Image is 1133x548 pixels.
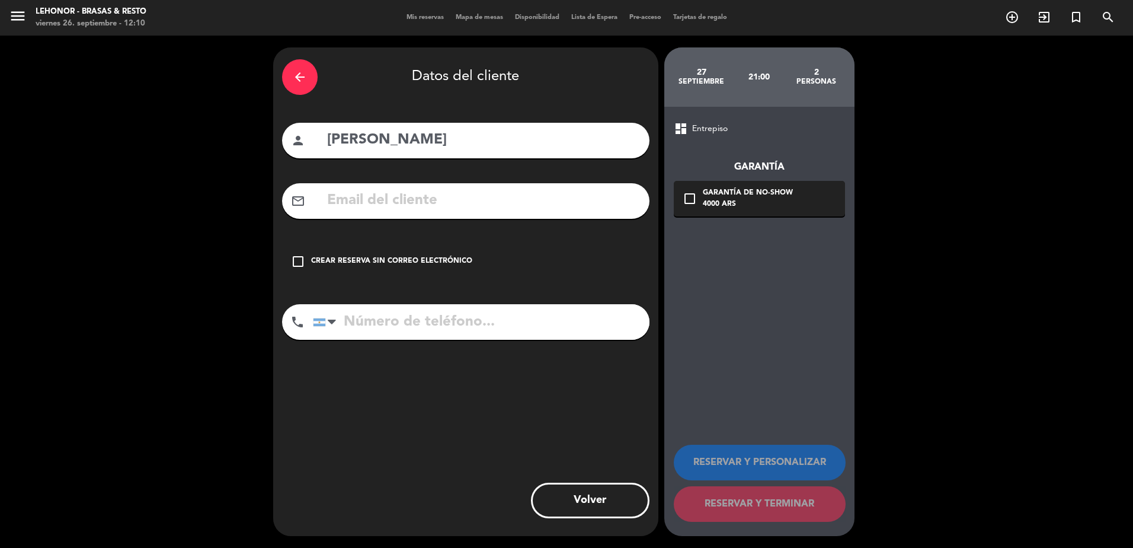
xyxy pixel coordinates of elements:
[623,14,667,21] span: Pre-acceso
[667,14,733,21] span: Tarjetas de regalo
[311,256,472,267] div: Crear reserva sin correo electrónico
[291,133,305,148] i: person
[293,70,307,84] i: arrow_back
[1005,10,1019,24] i: add_circle_outline
[326,128,641,152] input: Nombre del cliente
[401,14,450,21] span: Mis reservas
[674,445,846,480] button: RESERVAR Y PERSONALIZAR
[313,304,649,340] input: Número de teléfono...
[730,56,788,98] div: 21:00
[1037,10,1051,24] i: exit_to_app
[1101,10,1115,24] i: search
[788,77,845,87] div: personas
[1069,10,1083,24] i: turned_in_not
[450,14,509,21] span: Mapa de mesas
[703,199,793,211] div: 4000 ARS
[565,14,623,21] span: Lista de Espera
[9,7,27,25] i: menu
[9,7,27,29] button: menu
[36,6,146,18] div: Lehonor - Brasas & Resto
[313,305,341,339] div: Argentina: +54
[673,68,731,77] div: 27
[673,77,731,87] div: septiembre
[291,194,305,208] i: mail_outline
[531,483,649,518] button: Volver
[326,189,641,213] input: Email del cliente
[788,68,845,77] div: 2
[692,122,728,136] span: Entrepiso
[703,187,793,199] div: Garantía de no-show
[291,254,305,269] i: check_box_outline_blank
[674,486,846,522] button: RESERVAR Y TERMINAR
[683,192,697,206] i: check_box_outline_blank
[674,122,688,136] span: dashboard
[674,160,845,175] div: Garantía
[509,14,565,21] span: Disponibilidad
[36,18,146,30] div: viernes 26. septiembre - 12:10
[282,56,649,98] div: Datos del cliente
[290,315,305,329] i: phone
